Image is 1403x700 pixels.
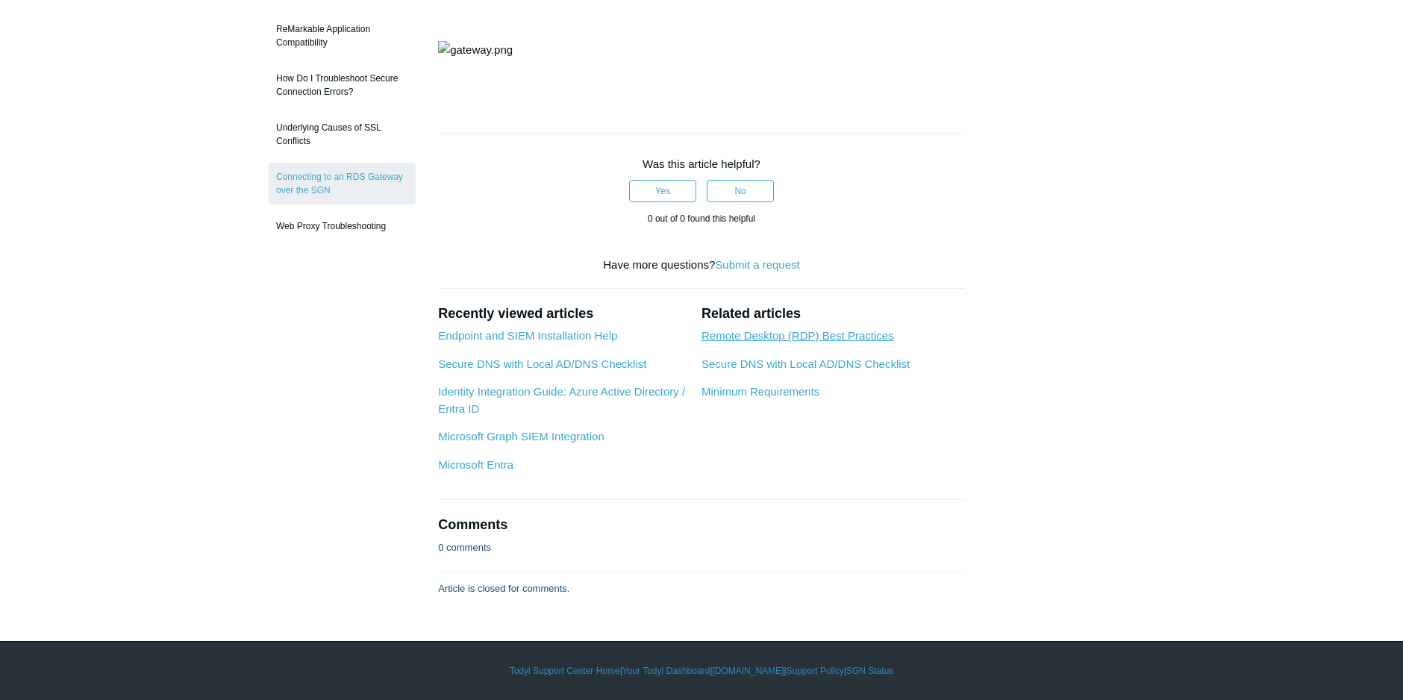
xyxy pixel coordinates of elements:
[438,257,965,274] div: Have more questions?
[269,212,416,240] a: Web Proxy Troubleshooting
[701,304,965,324] h2: Related articles
[438,540,491,555] p: 0 comments
[707,180,774,202] button: This article was not helpful
[648,213,755,224] span: 0 out of 0 found this helpful
[715,258,799,271] a: Submit a request
[269,64,416,106] a: How Do I Troubleshoot Secure Connection Errors?
[846,664,893,678] a: SGN Status
[269,113,416,155] a: Underlying Causes of SSL Conflicts
[629,180,696,202] button: This article was helpful
[269,15,416,57] a: ReMarkable Application Compatibility
[643,157,760,170] span: Was this article helpful?
[438,581,569,596] p: Article is closed for comments.
[510,664,620,678] a: Todyl Support Center Home
[438,430,604,443] a: Microsoft Graph SIEM Integration
[438,357,646,370] a: Secure DNS with Local AD/DNS Checklist
[438,385,685,415] a: Identity Integration Guide: Azure Active Directory / Entra ID
[701,329,894,342] a: Remote Desktop (RDP) Best Practices
[269,664,1134,678] div: | | | |
[269,163,416,204] a: Connecting to an RDS Gateway over the SGN
[701,357,910,370] a: Secure DNS with Local AD/DNS Checklist
[712,664,784,678] a: [DOMAIN_NAME]
[438,515,965,535] h2: Comments
[438,41,513,59] img: gateway.png
[701,385,819,398] a: Minimum Requirements
[438,458,513,471] a: Microsoft Entra
[438,304,687,324] h2: Recently viewed articles
[787,664,844,678] a: Support Policy
[438,329,617,342] a: Endpoint and SIEM Installation Help
[622,664,710,678] a: Your Todyl Dashboard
